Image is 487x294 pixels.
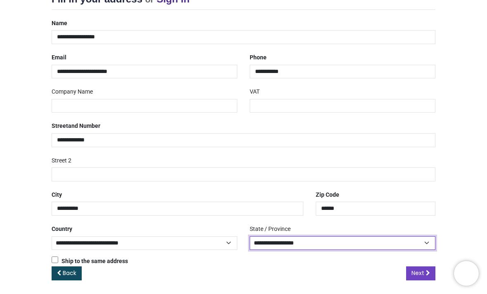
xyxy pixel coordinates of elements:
label: Zip Code [316,188,339,202]
label: Country [52,222,72,236]
label: Ship to the same address [52,256,128,266]
label: Street 2 [52,154,71,168]
span: Next [411,269,424,277]
iframe: Brevo live chat [454,261,479,286]
label: Email [52,51,66,65]
span: and Number [68,122,100,129]
label: State / Province [250,222,291,236]
label: VAT [250,85,260,99]
label: City [52,188,62,202]
a: Back [52,266,82,280]
input: Ship to the same address [52,256,58,263]
label: Company Name [52,85,93,99]
a: Next [406,266,435,280]
span: Back [63,269,76,277]
label: Name [52,16,67,31]
label: Phone [250,51,267,65]
label: Street [52,119,100,133]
